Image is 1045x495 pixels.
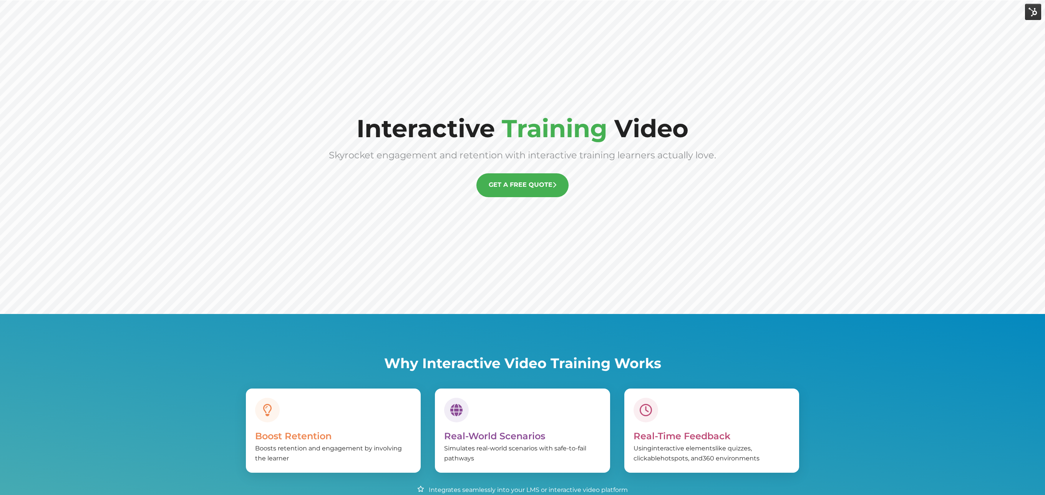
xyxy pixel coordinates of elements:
span: hotspots, and [660,455,703,462]
img: HubSpot Tools Menu Toggle [1025,4,1041,20]
span: eo platform [592,486,628,493]
span: Boosts retention and engagement by involving the learner [255,445,402,462]
span: Using [634,445,652,452]
span: like quizzes, clickable [634,445,752,462]
span: Simulates real-world scenarios with safe-to-fail pathways [444,445,586,462]
span: Why Interactive Video Training Works [384,355,661,372]
span: 360 environments [703,455,760,462]
span: Skyrocket engagement and retention with interactive training learners actually love. [329,149,716,161]
span: interactive elements [652,445,715,452]
span: Training [502,113,607,143]
span: Boost Retention [255,430,332,442]
span: Real-World Scenarios [444,430,545,442]
span: Video [614,113,688,143]
a: GET A FREE QUOTE [476,173,569,197]
span: Interactive [357,113,495,143]
span: Integrates seamlessly into your LMS or interactive vid [429,486,592,493]
span: Real-Time Feedback [634,430,730,442]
